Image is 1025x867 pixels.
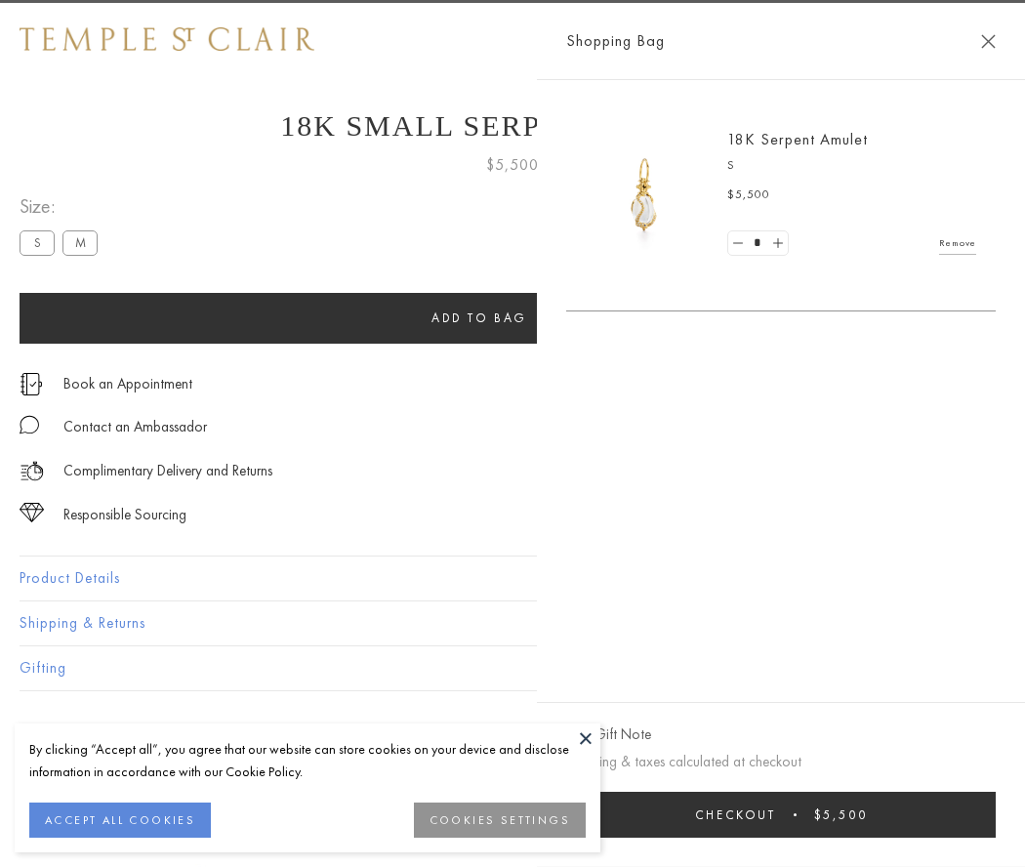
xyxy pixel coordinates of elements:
button: Product Details [20,557,1005,600]
img: icon_appointment.svg [20,373,43,395]
a: Book an Appointment [63,373,192,394]
label: S [20,230,55,255]
button: Checkout $5,500 [566,792,996,838]
h1: 18K Small Serpent Amulet [20,109,1005,143]
button: Shipping & Returns [20,601,1005,645]
a: Set quantity to 2 [767,231,787,256]
button: ACCEPT ALL COOKIES [29,803,211,838]
span: $5,500 [814,806,868,823]
span: Size: [20,190,105,223]
button: Add to bag [20,293,939,344]
a: Set quantity to 0 [728,231,748,256]
span: Shopping Bag [566,28,665,54]
img: P51836-E11SERPPV [586,137,703,254]
button: Close Shopping Bag [981,34,996,49]
span: $5,500 [486,152,539,178]
label: M [62,230,98,255]
img: icon_sourcing.svg [20,503,44,522]
div: By clicking “Accept all”, you agree that our website can store cookies on your device and disclos... [29,738,586,783]
div: Contact an Ambassador [63,415,207,439]
button: Add Gift Note [566,722,651,747]
button: COOKIES SETTINGS [414,803,586,838]
div: Responsible Sourcing [63,503,186,527]
button: Gifting [20,646,1005,690]
img: icon_delivery.svg [20,459,44,483]
a: Remove [939,232,976,254]
span: Add to bag [431,310,527,326]
span: Checkout [695,806,776,823]
p: Complimentary Delivery and Returns [63,459,272,483]
span: $5,500 [727,186,770,205]
a: 18K Serpent Amulet [727,129,868,149]
p: Shipping & taxes calculated at checkout [566,750,996,774]
p: S [727,156,976,176]
img: Temple St. Clair [20,27,314,51]
img: MessageIcon-01_2.svg [20,415,39,434]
